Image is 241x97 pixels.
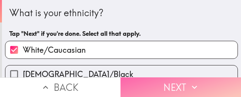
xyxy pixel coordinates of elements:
[5,65,238,83] button: [DEMOGRAPHIC_DATA]/Black
[9,7,234,20] div: What is your ethnicity?
[5,41,238,59] button: White/Caucasian
[120,77,241,97] button: Next
[23,45,86,55] span: White/Caucasian
[23,69,133,80] span: [DEMOGRAPHIC_DATA]/Black
[9,29,234,38] h6: Tap "Next" if you're done. Select all that apply.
